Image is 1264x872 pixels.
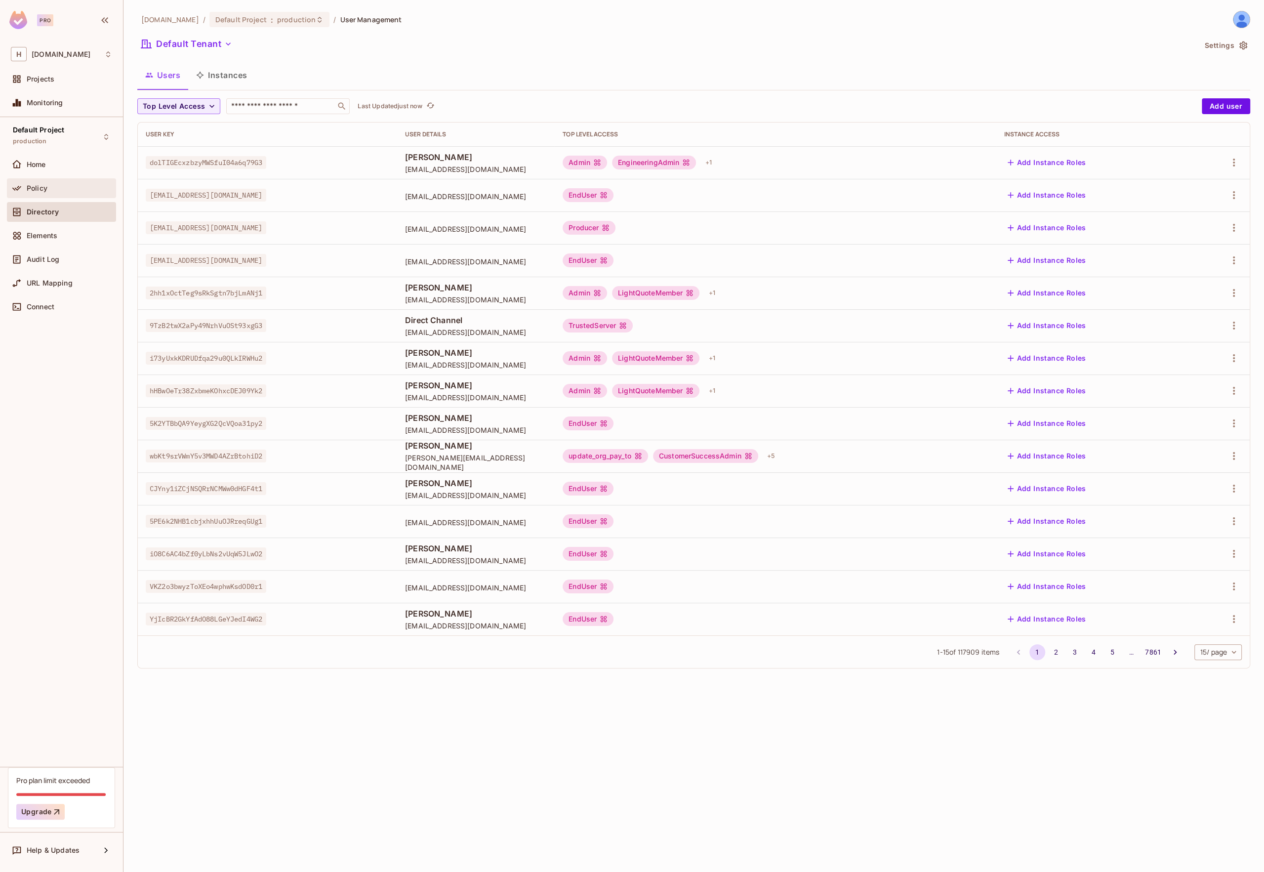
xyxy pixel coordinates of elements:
button: Add Instance Roles [1004,285,1090,301]
span: User Management [340,15,402,24]
span: [EMAIL_ADDRESS][DOMAIN_NAME] [405,621,547,630]
span: 9TzB2twX2aPy49NrhVuOSt93xgG3 [146,319,266,332]
span: Click to refresh data [422,100,436,112]
span: [EMAIL_ADDRESS][DOMAIN_NAME] [405,165,547,174]
span: Projects [27,75,54,83]
span: Help & Updates [27,846,80,854]
div: update_org_pay_to [563,449,648,463]
span: [EMAIL_ADDRESS][DOMAIN_NAME] [405,556,547,565]
span: [EMAIL_ADDRESS][DOMAIN_NAME] [405,192,547,201]
div: LightQuoteMember [612,351,699,365]
div: EndUser [563,580,613,593]
span: Policy [27,184,47,192]
li: / [333,15,336,24]
div: + 1 [701,155,715,170]
button: Upgrade [16,804,65,820]
button: Add Instance Roles [1004,155,1090,170]
div: EngineeringAdmin [612,156,696,169]
div: EndUser [563,416,613,430]
nav: pagination navigation [1009,644,1184,660]
div: User Key [146,130,389,138]
button: Add Instance Roles [1004,611,1090,627]
span: Default Project [13,126,64,134]
button: Add Instance Roles [1004,220,1090,236]
span: [EMAIL_ADDRESS][DOMAIN_NAME] [405,583,547,592]
span: 5K2YTBbQA9YeygXG2QcVQoa31py2 [146,417,266,430]
span: Directory [27,208,59,216]
div: EndUser [563,612,613,626]
button: Go to next page [1167,644,1183,660]
button: Add Instance Roles [1004,187,1090,203]
div: Admin [563,286,607,300]
span: [EMAIL_ADDRESS][DOMAIN_NAME] [405,393,547,402]
span: refresh [426,101,435,111]
span: [PERSON_NAME] [405,347,547,358]
button: refresh [424,100,436,112]
span: [EMAIL_ADDRESS][DOMAIN_NAME] [405,295,547,304]
span: [PERSON_NAME] [405,440,547,451]
button: Add user [1202,98,1250,114]
span: YjIcBR2GkYfAdO88LGeYJedI4WG2 [146,613,266,625]
div: Instance Access [1004,130,1182,138]
span: [PERSON_NAME] [405,608,547,619]
div: + 5 [763,448,779,464]
div: Admin [563,351,607,365]
div: TrustedServer [563,319,633,332]
span: 1 - 15 of 117909 items [937,647,999,658]
button: Add Instance Roles [1004,481,1090,497]
div: Admin [563,156,607,169]
div: Admin [563,384,607,398]
div: … [1123,647,1139,657]
button: Add Instance Roles [1004,252,1090,268]
button: Users [137,63,188,87]
img: Jake Samuels [1233,11,1250,28]
div: EndUser [563,547,613,561]
span: [EMAIL_ADDRESS][DOMAIN_NAME] [405,491,547,500]
span: [EMAIL_ADDRESS][DOMAIN_NAME] [146,189,266,202]
span: hHBwOeTr38ZxbmeKOhxcDEJ09Yk2 [146,384,266,397]
span: 5PE6k2NHB1cbjxhhUuOJRreqGUg1 [146,515,266,528]
div: LightQuoteMember [612,384,699,398]
button: Add Instance Roles [1004,448,1090,464]
div: User Details [405,130,547,138]
span: Home [27,161,46,168]
button: Instances [188,63,255,87]
li: / [203,15,205,24]
div: EndUser [563,253,613,267]
div: + 1 [704,383,719,399]
span: VKZ2o3bwyzToXEo4wphwKsdOD0r1 [146,580,266,593]
button: Go to page 2 [1048,644,1064,660]
button: page 1 [1029,644,1045,660]
div: Producer [563,221,615,235]
span: production [277,15,316,24]
div: Pro [37,14,53,26]
span: [EMAIL_ADDRESS][DOMAIN_NAME] [146,221,266,234]
button: Add Instance Roles [1004,415,1090,431]
span: Workspace: honeycombinsurance.com [32,50,90,58]
div: 15 / page [1194,644,1242,660]
div: + 1 [704,285,719,301]
button: Go to page 4 [1086,644,1101,660]
span: the active workspace [141,15,199,24]
span: [PERSON_NAME] [405,413,547,423]
div: EndUser [563,482,613,496]
span: wbKt9srVWmY5v3MWD4AZrBtohiD2 [146,450,266,462]
span: production [13,137,47,145]
button: Default Tenant [137,36,236,52]
button: Add Instance Roles [1004,546,1090,562]
span: [PERSON_NAME] [405,152,547,163]
button: Add Instance Roles [1004,579,1090,594]
span: [PERSON_NAME] [405,380,547,391]
span: 2hh1xOctTeg9sRkSgtn7bjLmANj1 [146,287,266,299]
img: SReyMgAAAABJRU5ErkJggg== [9,11,27,29]
div: EndUser [563,514,613,528]
div: EndUser [563,188,613,202]
span: [EMAIL_ADDRESS][DOMAIN_NAME] [405,425,547,435]
div: + 1 [704,350,719,366]
button: Add Instance Roles [1004,383,1090,399]
span: [EMAIL_ADDRESS][DOMAIN_NAME] [405,328,547,337]
span: [PERSON_NAME] [405,543,547,554]
button: Add Instance Roles [1004,350,1090,366]
span: Connect [27,303,54,311]
div: LightQuoteMember [612,286,699,300]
